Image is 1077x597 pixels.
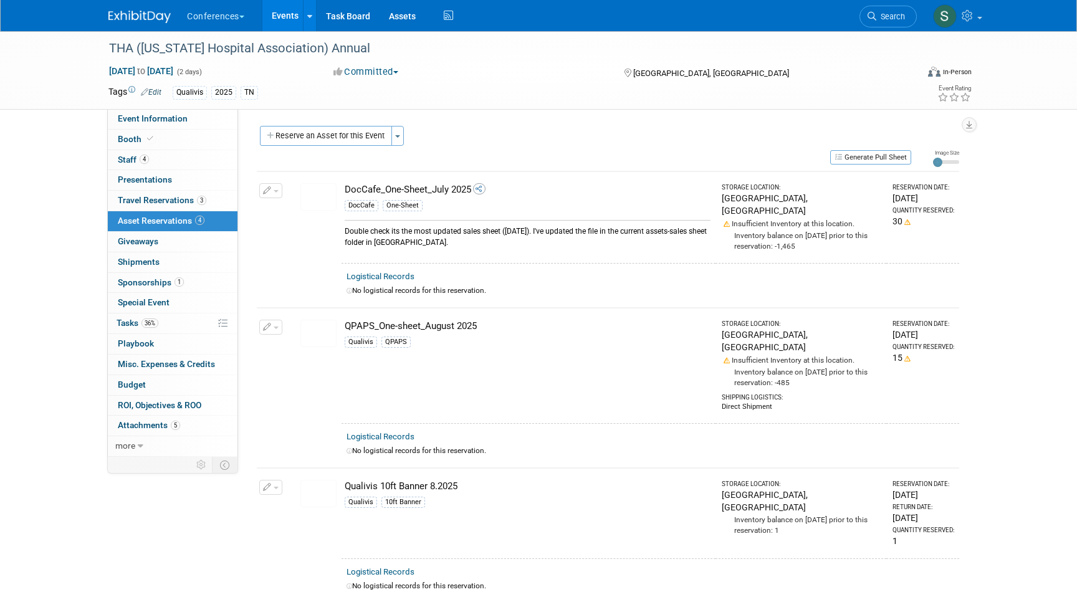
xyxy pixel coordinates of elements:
[722,388,881,402] div: Shipping Logistics:
[300,183,337,211] img: View Images
[893,320,954,328] div: Reservation Date:
[722,320,881,328] div: Storage Location:
[300,320,337,347] img: View Images
[108,191,237,211] a: Travel Reservations3
[108,313,237,333] a: Tasks36%
[175,277,184,287] span: 1
[345,320,711,333] div: QPAPS_One-sheet_August 2025
[118,277,184,287] span: Sponsorships
[118,380,146,389] span: Budget
[108,396,237,416] a: ROI, Objectives & ROO
[345,480,711,493] div: Qualivis 10ft Banner 8.2025
[722,192,881,217] div: [GEOGRAPHIC_DATA], [GEOGRAPHIC_DATA]
[118,236,158,246] span: Giveaways
[928,67,941,77] img: Format-Inperson.png
[347,285,954,296] div: No logistical records for this reservation.
[347,446,954,456] div: No logistical records for this reservation.
[329,65,403,79] button: Committed
[893,328,954,341] div: [DATE]
[108,416,237,436] a: Attachments5
[108,232,237,252] a: Giveaways
[722,328,881,353] div: [GEOGRAPHIC_DATA], [GEOGRAPHIC_DATA]
[722,229,881,252] div: Inventory balance on [DATE] prior to this reservation: -1,465
[937,85,971,92] div: Event Rating
[108,252,237,272] a: Shipments
[893,512,954,524] div: [DATE]
[893,351,954,364] div: 15
[933,149,959,156] div: Image Size
[108,211,237,231] a: Asset Reservations4
[147,135,153,142] i: Booth reservation complete
[173,86,207,99] div: Qualivis
[118,420,180,430] span: Attachments
[140,155,149,164] span: 4
[722,480,881,489] div: Storage Location:
[722,513,881,536] div: Inventory balance on [DATE] prior to this reservation: 1
[722,353,881,366] div: Insufficient Inventory at this location.
[118,195,206,205] span: Travel Reservations
[893,183,954,192] div: Reservation Date:
[118,400,201,410] span: ROI, Objectives & ROO
[118,113,188,123] span: Event Information
[115,441,135,451] span: more
[383,200,423,211] div: One-Sheet
[108,436,237,456] a: more
[345,200,378,211] div: DocCafe
[381,497,425,508] div: 10ft Banner
[942,67,972,77] div: In-Person
[195,216,204,225] span: 4
[118,257,160,267] span: Shipments
[722,402,881,412] div: Direct Shipment
[893,206,954,215] div: Quantity Reserved:
[893,526,954,535] div: Quantity Reserved:
[241,86,258,99] div: TN
[722,217,881,229] div: Insufficient Inventory at this location.
[117,318,158,328] span: Tasks
[381,337,411,348] div: QPAPS
[118,359,215,369] span: Misc. Expenses & Credits
[933,4,957,28] img: Sophie Buffo
[893,480,954,489] div: Reservation Date:
[859,6,917,27] a: Search
[876,12,905,21] span: Search
[135,66,147,76] span: to
[108,273,237,293] a: Sponsorships1
[633,69,789,78] span: [GEOGRAPHIC_DATA], [GEOGRAPHIC_DATA]
[118,338,154,348] span: Playbook
[893,215,954,227] div: 30
[108,150,237,170] a: Staff4
[108,65,174,77] span: [DATE] [DATE]
[141,88,161,97] a: Edit
[118,155,149,165] span: Staff
[345,497,377,508] div: Qualivis
[105,37,898,60] div: THA ([US_STATE] Hospital Association) Annual
[118,174,172,184] span: Presentations
[108,130,237,150] a: Booth
[843,65,972,84] div: Event Format
[893,535,954,547] div: 1
[722,183,881,192] div: Storage Location:
[141,318,158,328] span: 36%
[345,220,711,248] div: Double check its the most updated sales sheet ([DATE]). I've updated the file in the current asse...
[213,457,238,473] td: Toggle Event Tabs
[171,421,180,430] span: 5
[893,503,954,512] div: Return Date:
[893,343,954,351] div: Quantity Reserved:
[347,432,414,441] a: Logistical Records
[108,85,161,100] td: Tags
[260,126,392,146] button: Reserve an Asset for this Event
[300,480,337,507] img: View Images
[108,293,237,313] a: Special Event
[211,86,236,99] div: 2025
[830,150,911,165] button: Generate Pull Sheet
[722,489,881,513] div: [GEOGRAPHIC_DATA], [GEOGRAPHIC_DATA]
[347,567,414,576] a: Logistical Records
[347,272,414,281] a: Logistical Records
[118,216,204,226] span: Asset Reservations
[345,183,711,196] div: DocCafe_One-Sheet_July 2025
[108,355,237,375] a: Misc. Expenses & Credits
[108,109,237,129] a: Event Information
[893,489,954,501] div: [DATE]
[176,68,202,76] span: (2 days)
[118,134,156,144] span: Booth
